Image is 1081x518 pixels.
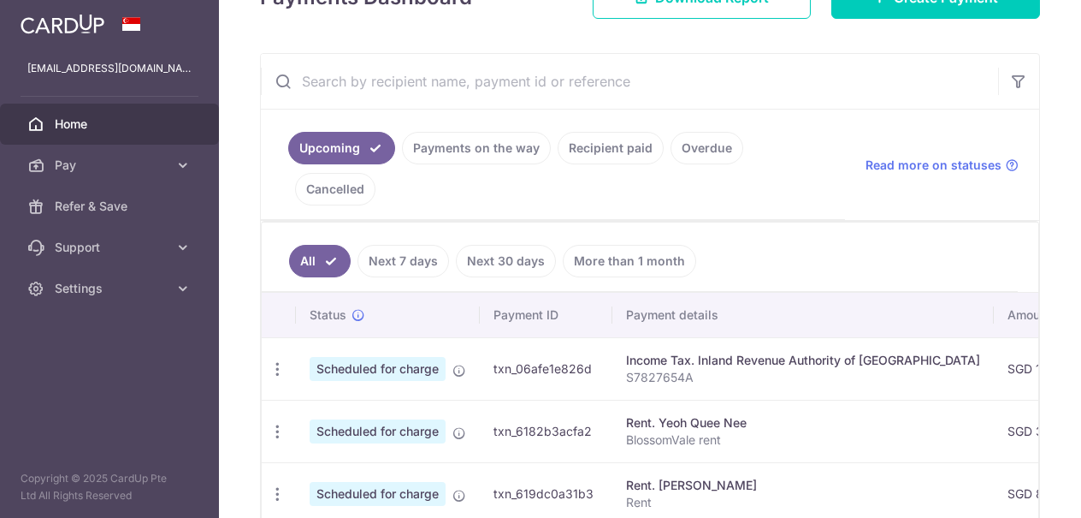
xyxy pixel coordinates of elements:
span: Home [55,116,168,133]
p: Rent [626,494,980,511]
td: txn_06afe1e826d [480,337,612,400]
input: Search by recipient name, payment id or reference [261,54,998,109]
p: S7827654A [626,369,980,386]
th: Payment details [612,293,994,337]
span: Help [38,12,74,27]
span: Refer & Save [55,198,168,215]
img: CardUp [21,14,104,34]
a: Overdue [670,132,743,164]
a: Payments on the way [402,132,551,164]
a: Next 7 days [357,245,449,277]
span: Scheduled for charge [310,357,446,381]
span: Amount [1007,307,1051,324]
div: Rent. [PERSON_NAME] [626,477,980,494]
span: Scheduled for charge [310,420,446,444]
a: Upcoming [288,132,395,164]
div: Income Tax. Inland Revenue Authority of [GEOGRAPHIC_DATA] [626,352,980,369]
a: Next 30 days [456,245,556,277]
span: Settings [55,280,168,297]
span: Status [310,307,346,324]
a: Cancelled [295,173,375,205]
div: Rent. Yeoh Quee Nee [626,414,980,432]
span: Scheduled for charge [310,482,446,506]
span: Support [55,239,168,256]
span: Read more on statuses [865,157,1001,174]
p: BlossomVale rent [626,432,980,449]
td: txn_6182b3acfa2 [480,400,612,462]
th: Payment ID [480,293,612,337]
a: More than 1 month [563,245,696,277]
p: [EMAIL_ADDRESS][DOMAIN_NAME] [27,60,192,77]
a: All [289,245,351,277]
span: Pay [55,157,168,174]
a: Read more on statuses [865,157,1019,174]
a: Recipient paid [558,132,664,164]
